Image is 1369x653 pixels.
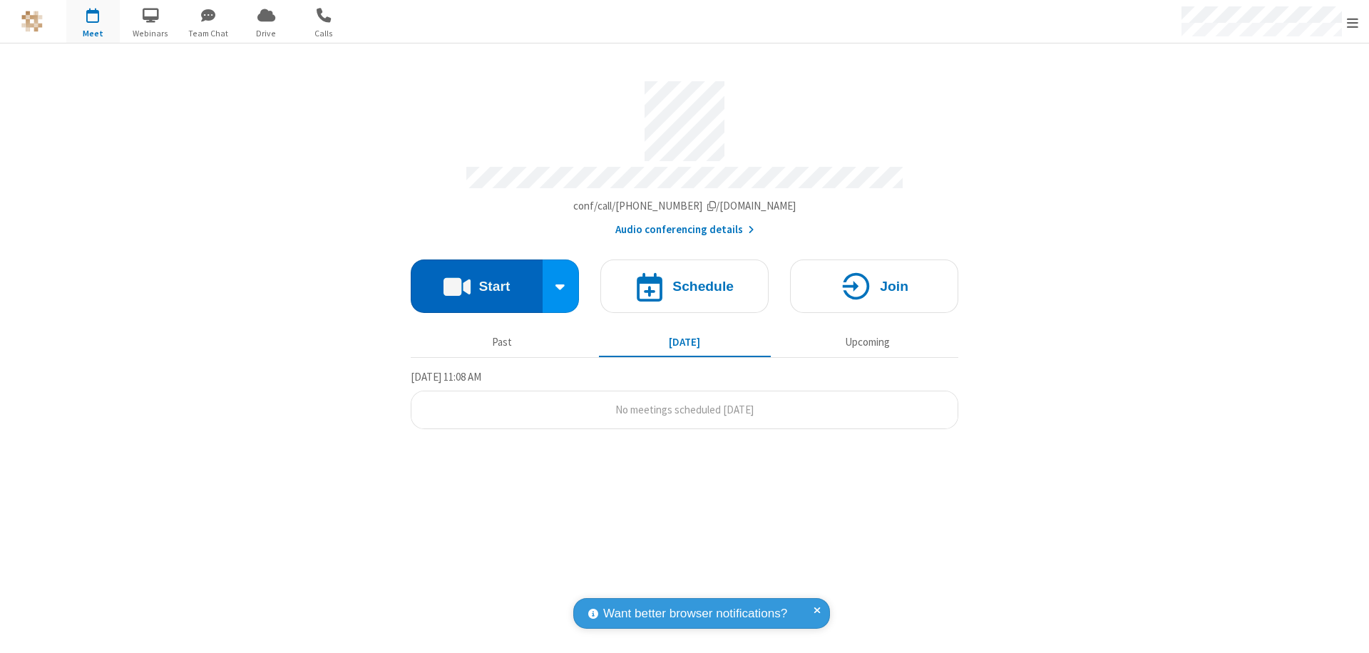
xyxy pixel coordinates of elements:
[600,259,769,313] button: Schedule
[790,259,958,313] button: Join
[182,27,235,40] span: Team Chat
[21,11,43,32] img: QA Selenium DO NOT DELETE OR CHANGE
[411,369,958,430] section: Today's Meetings
[603,605,787,623] span: Want better browser notifications?
[478,279,510,293] h4: Start
[615,222,754,238] button: Audio conferencing details
[411,370,481,384] span: [DATE] 11:08 AM
[615,403,754,416] span: No meetings scheduled [DATE]
[573,199,796,212] span: Copy my meeting room link
[240,27,293,40] span: Drive
[672,279,734,293] h4: Schedule
[599,329,771,356] button: [DATE]
[880,279,908,293] h4: Join
[297,27,351,40] span: Calls
[543,259,580,313] div: Start conference options
[416,329,588,356] button: Past
[1333,616,1358,643] iframe: Chat
[573,198,796,215] button: Copy my meeting room linkCopy my meeting room link
[411,71,958,238] section: Account details
[411,259,543,313] button: Start
[124,27,178,40] span: Webinars
[66,27,120,40] span: Meet
[781,329,953,356] button: Upcoming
